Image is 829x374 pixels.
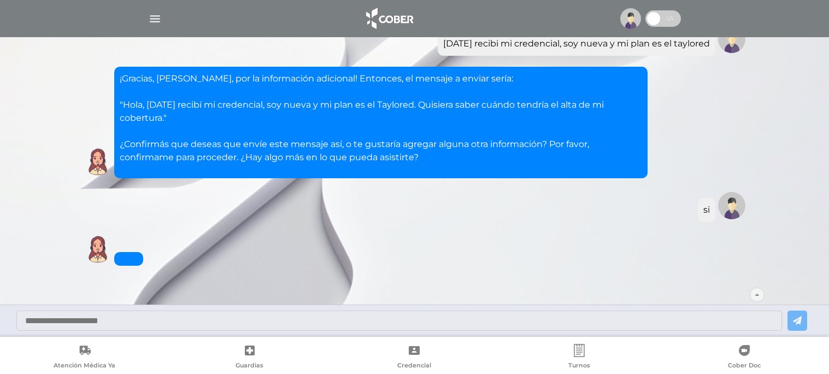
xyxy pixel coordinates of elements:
img: Cober_menu-lines-white.svg [148,12,162,26]
a: Atención Médica Ya [2,344,167,372]
img: logo_cober_home-white.png [360,5,418,32]
img: Cober IA [84,148,111,176]
img: Cober IA [84,236,111,263]
span: Atención Médica Ya [54,361,115,371]
p: ¡Gracias, [PERSON_NAME], por la información adicional! Entonces, el mensaje a enviar sería: "Hola... [120,72,642,164]
span: Cober Doc [728,361,761,371]
div: si [703,203,710,217]
span: Guardias [236,361,263,371]
span: Turnos [568,361,590,371]
img: Tu imagen [718,26,745,53]
a: Guardias [167,344,332,372]
a: Cober Doc [662,344,827,372]
span: Credencial [397,361,431,371]
img: Tu imagen [718,192,745,219]
div: [DATE] recibi mi credencial, soy nueva y mi plan es el taylored [443,37,710,50]
img: profile-placeholder.svg [620,8,641,29]
a: Turnos [497,344,662,372]
a: Credencial [332,344,497,372]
